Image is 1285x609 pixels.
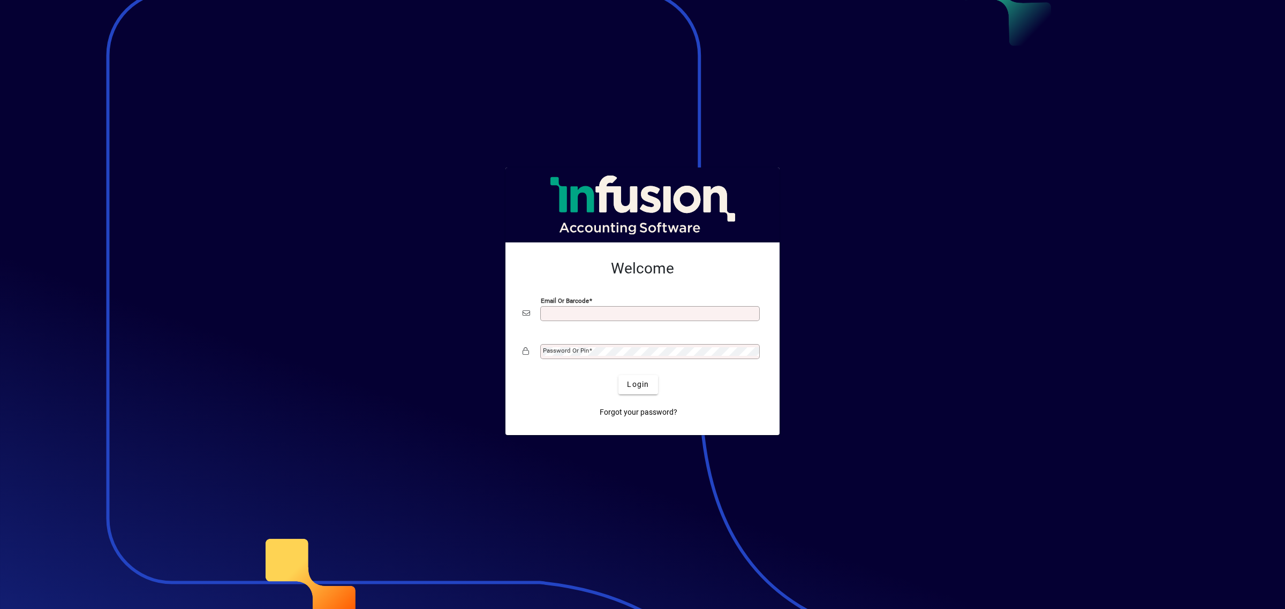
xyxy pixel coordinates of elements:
mat-label: Password or Pin [543,347,589,354]
h2: Welcome [523,260,762,278]
button: Login [618,375,657,394]
mat-label: Email or Barcode [541,296,589,304]
a: Forgot your password? [595,403,682,422]
span: Forgot your password? [600,407,677,418]
span: Login [627,379,649,390]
